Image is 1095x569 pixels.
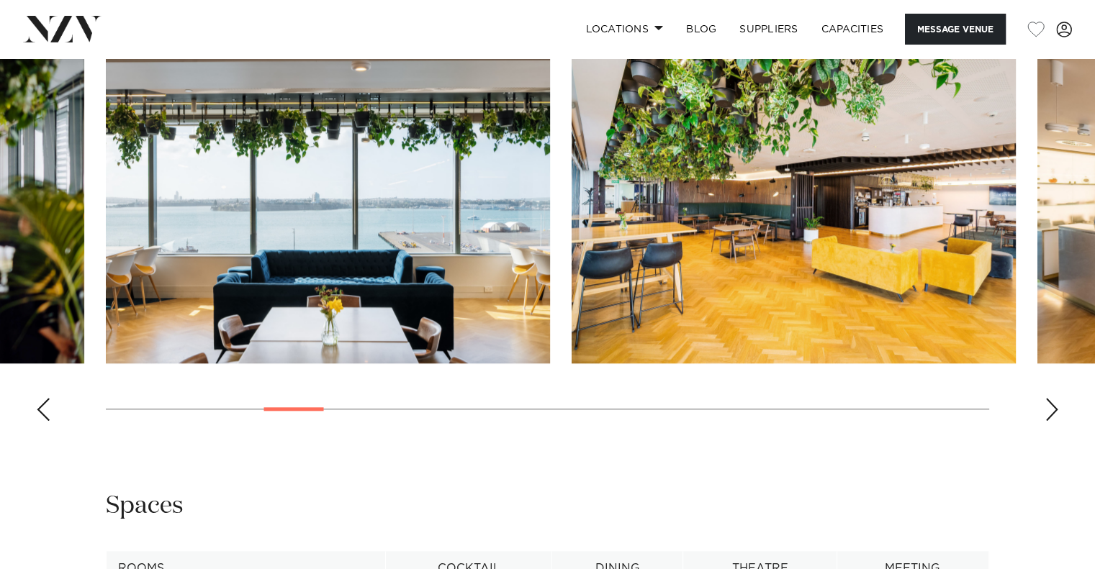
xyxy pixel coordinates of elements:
[574,14,675,45] a: Locations
[810,14,896,45] a: Capacities
[23,16,102,42] img: nzv-logo.png
[905,14,1006,45] button: Message Venue
[675,14,728,45] a: BLOG
[106,37,550,363] swiper-slide: 6 / 28
[106,490,184,522] h2: Spaces
[572,37,1016,363] swiper-slide: 7 / 28
[728,14,809,45] a: SUPPLIERS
